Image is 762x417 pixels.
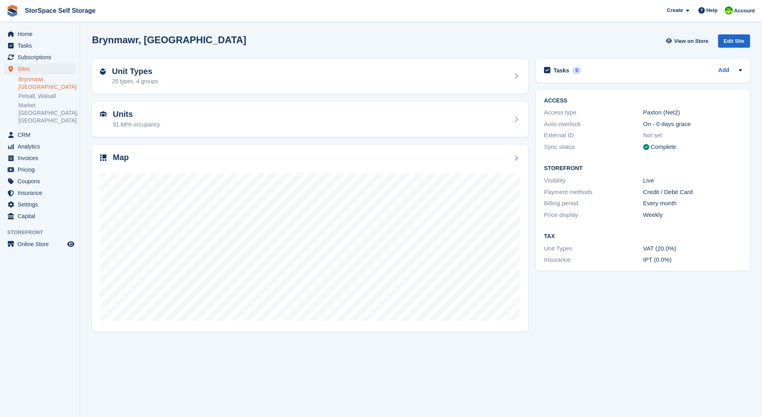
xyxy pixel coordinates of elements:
h2: Tax [544,233,742,240]
span: Invoices [18,152,66,164]
div: 91.68% occupancy [113,120,160,129]
span: Create [667,6,683,14]
span: Insurance [18,187,66,198]
div: Visibility [544,176,643,185]
span: Pricing [18,164,66,175]
a: menu [4,141,76,152]
a: View on Store [665,34,712,48]
div: IPT (0.0%) [643,255,742,265]
span: Online Store [18,239,66,250]
a: menu [4,199,76,210]
a: menu [4,63,76,74]
a: menu [4,164,76,175]
div: Credit / Debit Card [643,188,742,197]
h2: Map [113,153,129,162]
div: 25 types, 4 groups [112,77,158,86]
div: Live [643,176,742,185]
span: Account [734,7,755,15]
a: Map [92,145,528,332]
span: CRM [18,129,66,140]
a: Edit Site [718,34,750,51]
a: Units 91.68% occupancy [92,102,528,137]
img: unit-icn-7be61d7bf1b0ce9d3e12c5938cc71ed9869f7b940bace4675aadf7bd6d80202e.svg [100,111,106,117]
div: Sync status [544,142,643,152]
a: Preview store [66,239,76,249]
a: menu [4,211,76,222]
a: menu [4,52,76,63]
a: menu [4,40,76,51]
a: Pelsall, Walsall [18,92,76,100]
a: menu [4,129,76,140]
div: Edit Site [718,34,750,48]
div: Not set [643,131,742,140]
a: menu [4,28,76,40]
a: menu [4,187,76,198]
div: Paxton (Net2) [643,108,742,117]
div: Insurance [544,255,643,265]
span: Sites [18,63,66,74]
div: Price display [544,211,643,220]
span: Coupons [18,176,66,187]
h2: Unit Types [112,67,158,76]
span: Capital [18,211,66,222]
span: Tasks [18,40,66,51]
div: Every month [643,199,742,208]
span: Home [18,28,66,40]
img: stora-icon-8386f47178a22dfd0bd8f6a31ec36ba5ce8667c1dd55bd0f319d3a0aa187defe.svg [6,5,18,17]
a: Unit Types 25 types, 4 groups [92,59,528,94]
h2: Units [113,110,160,119]
a: Brynmawr, [GEOGRAPHIC_DATA] [18,76,76,91]
div: On - 0 days grace [643,120,742,129]
a: Add [718,66,729,75]
div: Complete [651,142,676,152]
div: Auto-overlock [544,120,643,129]
img: unit-type-icn-2b2737a686de81e16bb02015468b77c625bbabd49415b5ef34ead5e3b44a266d.svg [100,68,106,75]
div: External ID [544,131,643,140]
a: menu [4,176,76,187]
h2: Brynmawr, [GEOGRAPHIC_DATA] [92,34,246,45]
h2: Tasks [554,67,569,74]
a: Market [GEOGRAPHIC_DATA], [GEOGRAPHIC_DATA] [18,102,76,124]
div: 0 [572,67,582,74]
div: VAT (20.0%) [643,244,742,253]
img: map-icn-33ee37083ee616e46c38cad1a60f524a97daa1e2b2c8c0bc3eb3415660979fc1.svg [100,154,106,161]
div: Billing period [544,199,643,208]
span: Help [706,6,718,14]
div: Access type [544,108,643,117]
div: Payment methods [544,188,643,197]
span: View on Store [674,37,708,45]
h2: Storefront [544,165,742,172]
h2: ACCESS [544,98,742,104]
span: Settings [18,199,66,210]
div: Weekly [643,211,742,220]
span: Subscriptions [18,52,66,63]
div: Unit Types [544,244,643,253]
img: paul catt [725,6,733,14]
span: Storefront [7,229,80,237]
span: Analytics [18,141,66,152]
a: menu [4,239,76,250]
a: menu [4,152,76,164]
a: StorSpace Self Storage [22,4,99,17]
